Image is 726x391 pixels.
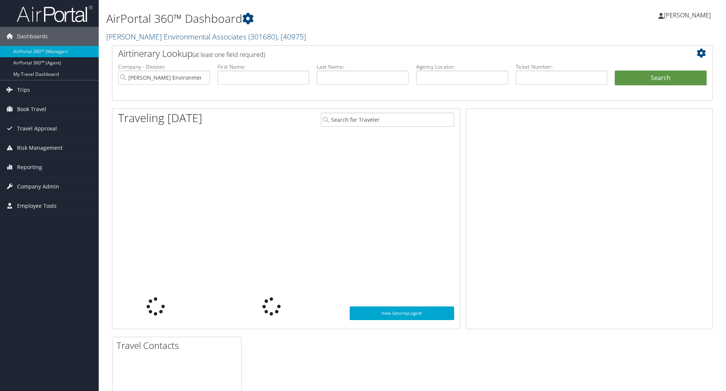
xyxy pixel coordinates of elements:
[17,138,63,157] span: Risk Management
[118,110,202,126] h1: Traveling [DATE]
[117,339,241,352] h2: Travel Contacts
[118,47,657,60] h2: Airtinerary Lookup
[17,158,42,177] span: Reporting
[317,63,409,71] label: Last Name:
[17,5,93,23] img: airportal-logo.png
[516,63,608,71] label: Ticket Number:
[664,11,711,19] span: [PERSON_NAME]
[17,80,30,99] span: Trips
[17,119,57,138] span: Travel Approval
[615,71,707,86] button: Search
[118,63,210,71] label: Company - Division:
[248,31,277,42] span: ( 301680 )
[17,177,59,196] span: Company Admin
[218,63,309,71] label: First Name:
[17,27,48,46] span: Dashboards
[416,63,508,71] label: Agency Locator:
[106,31,306,42] a: [PERSON_NAME] Environmental Associates
[321,113,454,127] input: Search for Traveler
[277,31,306,42] span: , [ 40975 ]
[193,50,265,59] span: (at least one field required)
[658,4,718,27] a: [PERSON_NAME]
[350,306,454,320] a: View SecurityLogic®
[17,196,57,215] span: Employee Tools
[106,11,515,27] h1: AirPortal 360™ Dashboard
[17,100,46,119] span: Book Travel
